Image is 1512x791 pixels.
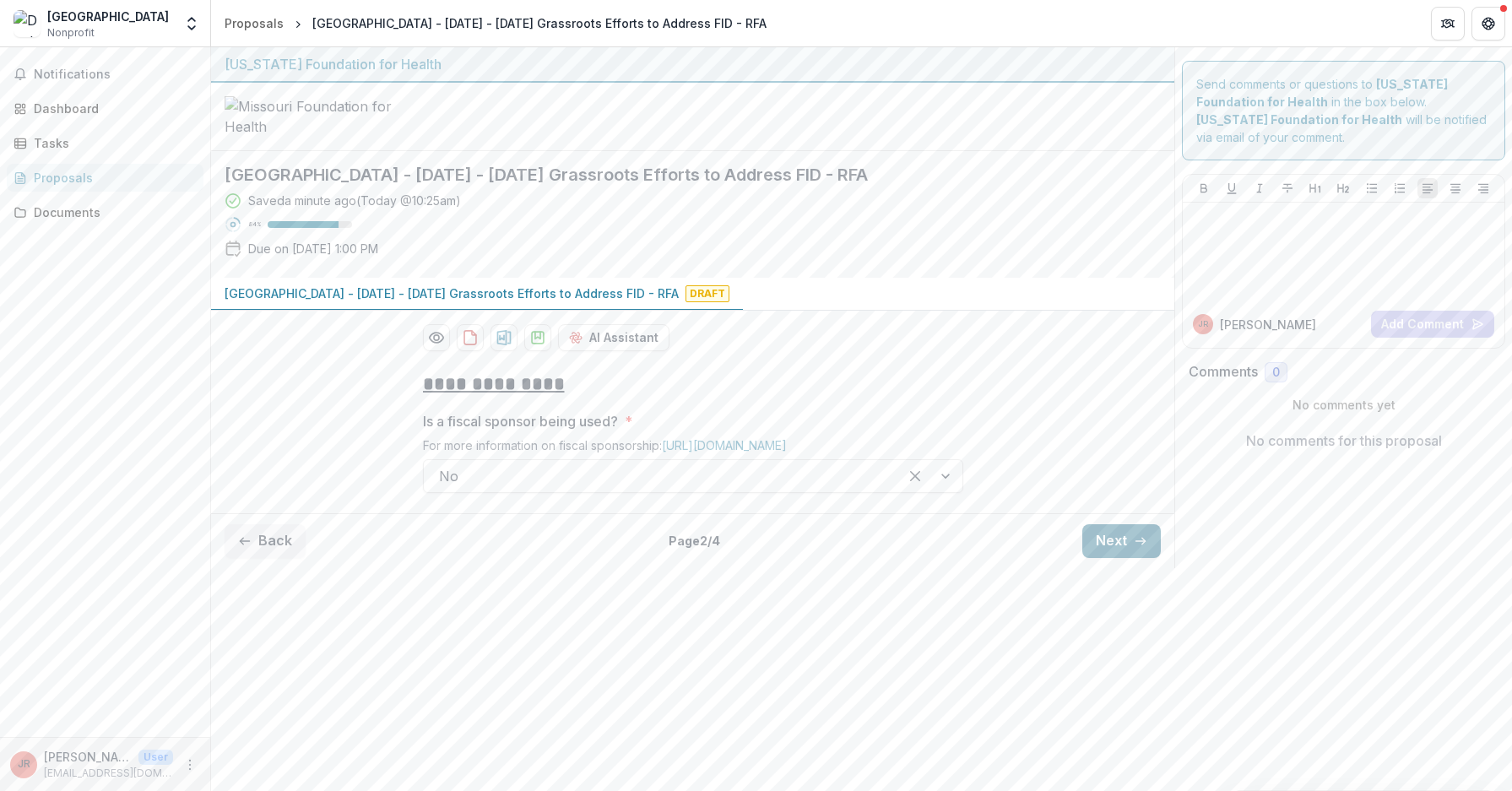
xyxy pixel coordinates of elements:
button: Notifications [7,61,203,88]
div: [GEOGRAPHIC_DATA] [47,8,169,25]
div: Send comments or questions to in the box below. will be notified via email of your comment. [1182,61,1505,160]
button: Back [225,524,306,558]
a: Dashboard [7,95,203,122]
button: Preview 40579542-56d7-4761-ac1d-f7dfa15c7e91-0.pdf [423,324,450,351]
div: Proposals [225,14,284,32]
button: Heading 1 [1305,178,1325,198]
button: Open entity switcher [180,7,203,41]
div: Jessica Ricks [1198,320,1208,328]
button: Align Right [1473,178,1493,198]
h2: [GEOGRAPHIC_DATA] - [DATE] - [DATE] Grassroots Efforts to Address FID - RFA [225,165,1134,185]
p: User [138,750,173,765]
div: Dashboard [34,100,190,117]
button: Italicize [1249,178,1270,198]
div: Jessica Ricks [18,759,30,770]
div: [GEOGRAPHIC_DATA] - [DATE] - [DATE] Grassroots Efforts to Address FID - RFA [312,14,767,32]
button: Bullet List [1362,178,1382,198]
a: Proposals [7,164,203,192]
span: Nonprofit [47,25,95,41]
div: Saved a minute ago ( Today @ 10:25am ) [248,192,461,209]
span: 0 [1272,366,1280,380]
div: Clear selected options [902,463,929,490]
p: Page 2 / 4 [669,532,720,550]
button: Get Help [1471,7,1505,41]
p: Due on [DATE] 1:00 PM [248,240,378,257]
button: AI Assistant [558,324,669,351]
a: Tasks [7,129,203,157]
div: Documents [34,203,190,221]
p: [PERSON_NAME] [1220,316,1316,333]
span: Draft [686,285,729,302]
button: More [180,755,200,775]
div: For more information on fiscal sponsorship: [423,438,963,459]
nav: breadcrumb [218,11,773,35]
p: [GEOGRAPHIC_DATA] - [DATE] - [DATE] Grassroots Efforts to Address FID - RFA [225,284,679,302]
span: Notifications [34,68,197,82]
button: download-proposal [490,324,518,351]
p: [PERSON_NAME] [44,748,132,766]
button: Add Comment [1371,311,1494,338]
p: 84 % [248,219,261,230]
p: No comments yet [1189,396,1498,414]
button: Align Left [1417,178,1438,198]
p: [EMAIL_ADDRESS][DOMAIN_NAME] [44,766,173,781]
img: Missouri Foundation for Health [225,96,393,137]
button: download-proposal [524,324,551,351]
button: Underline [1222,178,1242,198]
div: Tasks [34,134,190,152]
strong: [US_STATE] Foundation for Health [1196,112,1402,127]
div: [US_STATE] Foundation for Health [225,54,1161,74]
div: Proposals [34,169,190,187]
button: Strike [1277,178,1298,198]
button: Next [1082,524,1161,558]
button: Bold [1194,178,1214,198]
a: Documents [7,198,203,226]
p: Is a fiscal sponsor being used? [423,411,618,431]
a: [URL][DOMAIN_NAME] [662,438,787,452]
button: Partners [1431,7,1465,41]
a: Proposals [218,11,290,35]
button: Align Center [1445,178,1466,198]
button: Ordered List [1390,178,1410,198]
button: download-proposal [457,324,484,351]
img: Dent County Health Center [14,10,41,37]
p: No comments for this proposal [1246,431,1442,451]
h2: Comments [1189,364,1258,380]
button: Heading 2 [1333,178,1353,198]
